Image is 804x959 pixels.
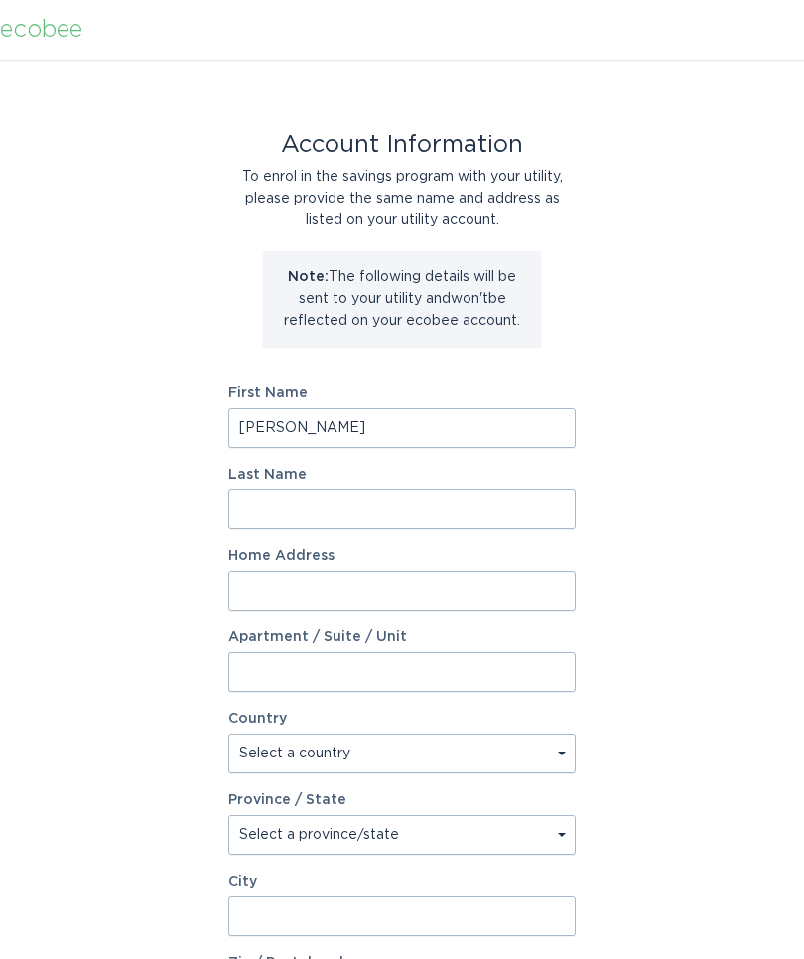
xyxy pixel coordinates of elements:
[228,712,287,726] label: Country
[228,166,576,231] div: To enrol in the savings program with your utility, please provide the same name and address as li...
[228,468,576,481] label: Last Name
[288,270,329,284] strong: Note:
[228,875,576,889] label: City
[228,793,346,807] label: Province / State
[278,266,526,332] p: The following details will be sent to your utility and won't be reflected on your ecobee account.
[228,386,576,400] label: First Name
[228,134,576,156] div: Account Information
[228,549,576,563] label: Home Address
[228,630,576,644] label: Apartment / Suite / Unit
